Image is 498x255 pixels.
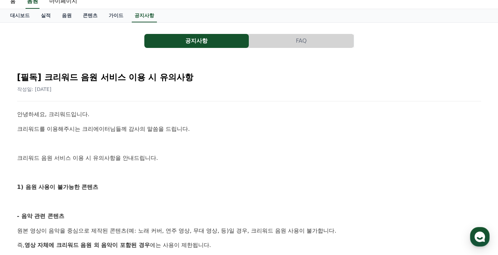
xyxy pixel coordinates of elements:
[17,184,99,190] strong: 1) 음원 사용이 불가능한 콘텐츠
[17,110,481,119] p: 안녕하세요, 크리워드입니다.
[64,208,72,213] span: 대화
[17,241,481,250] p: 즉, 에는 사용이 제한됩니다.
[77,9,103,22] a: 콘텐츠
[249,34,354,48] a: FAQ
[108,207,116,213] span: 설정
[5,9,35,22] a: 대시보드
[17,86,52,92] span: 작성일: [DATE]
[132,9,157,22] a: 공지사항
[46,197,90,214] a: 대화
[24,242,150,248] strong: 영상 자체에 크리워드 음원 외 음악이 포함된 경우
[144,34,249,48] button: 공지사항
[103,9,129,22] a: 가이드
[17,213,64,219] strong: - 음악 관련 콘텐츠
[35,9,56,22] a: 실적
[2,197,46,214] a: 홈
[17,72,481,83] h2: [필독] 크리워드 음원 서비스 이용 시 유의사항
[17,226,481,235] p: 원본 영상이 음악을 중심으로 제작된 콘텐츠(예: 노래 커버, 연주 영상, 무대 영상, 등)일 경우, 크리워드 음원 사용이 불가합니다.
[22,207,26,213] span: 홈
[17,154,481,163] p: 크리워드 음원 서비스 이용 시 유의사항을 안내드립니다.
[249,34,354,48] button: FAQ
[17,125,481,134] p: 크리워드를 이용해주시는 크리에이터님들께 감사의 말씀을 드립니다.
[56,9,77,22] a: 음원
[90,197,134,214] a: 설정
